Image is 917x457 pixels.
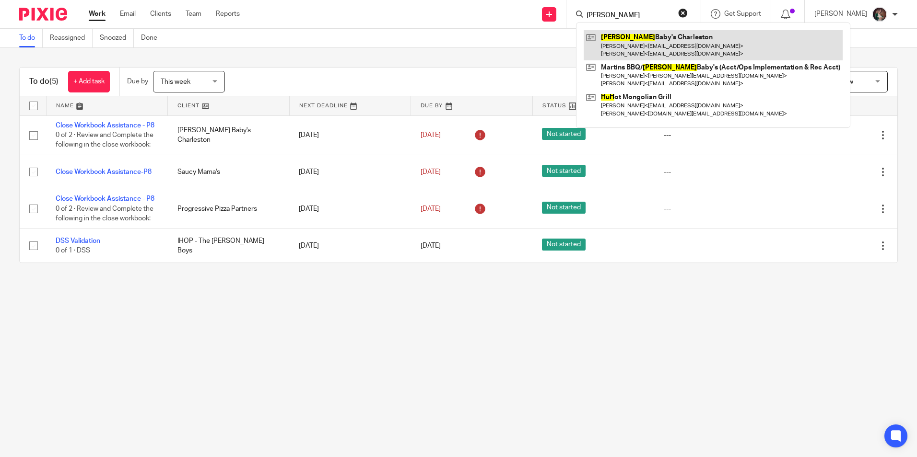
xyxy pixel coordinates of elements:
span: [DATE] [421,132,441,138]
td: [PERSON_NAME] Baby's Charleston [168,115,290,155]
a: Team [186,9,201,19]
td: [DATE] [289,228,411,263]
span: 0 of 2 · Review and Complete the following in the close workbook: [56,132,153,149]
td: IHOP - The [PERSON_NAME] Boys [168,228,290,263]
img: Profile%20picture%20JUS.JPG [872,7,887,22]
span: 0 of 1 · DSS [56,247,90,254]
a: Reports [216,9,240,19]
span: 0 of 2 · Review and Complete the following in the close workbook: [56,206,153,222]
span: Not started [542,165,586,177]
span: (5) [49,78,59,85]
a: Reassigned [50,29,93,47]
span: Not started [542,128,586,140]
a: Email [120,9,136,19]
a: Work [89,9,106,19]
span: This week [161,79,190,85]
input: Search [586,11,672,20]
span: Not started [542,202,586,214]
div: --- [664,130,766,140]
h1: To do [29,77,59,87]
img: Pixie [19,8,67,21]
td: Saucy Mama's [168,155,290,189]
a: Close Workbook Assistance - P8 [56,122,154,129]
span: Get Support [724,11,761,17]
a: + Add task [68,71,110,92]
div: --- [664,167,766,177]
a: To do [19,29,43,47]
a: Close Workbook Assistance-P8 [56,169,152,175]
td: [DATE] [289,155,411,189]
span: Not started [542,239,586,251]
span: [DATE] [421,206,441,212]
a: Clients [150,9,171,19]
p: [PERSON_NAME] [814,9,867,19]
a: Close Workbook Assistance - P8 [56,195,154,202]
p: Due by [127,77,148,86]
a: DSS Validation [56,238,100,244]
span: [DATE] [421,169,441,175]
button: Clear [678,8,688,18]
a: Snoozed [100,29,134,47]
a: Done [141,29,165,47]
td: [DATE] [289,189,411,228]
div: --- [664,241,766,251]
td: [DATE] [289,115,411,155]
td: Progressive Pizza Partners [168,189,290,228]
span: [DATE] [421,242,441,249]
div: --- [664,204,766,214]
